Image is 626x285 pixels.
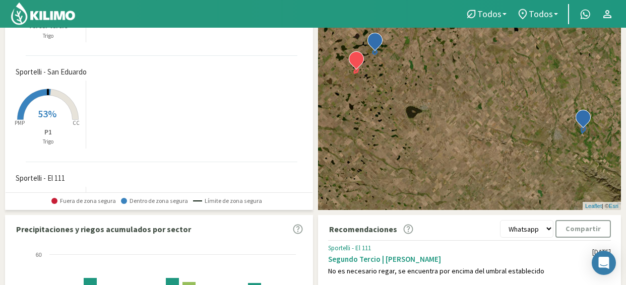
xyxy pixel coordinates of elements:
span: Todos [529,9,553,19]
a: Leaflet [585,203,602,209]
tspan: PMP [15,119,25,126]
p: Recomendaciones [329,223,397,235]
tspan: CC [73,119,80,126]
text: 60 [36,252,42,258]
p: Trigo [11,32,86,40]
p: P1 [11,127,86,137]
span: 53% [38,107,56,120]
span: Sportelli - San Eduardo [16,66,87,78]
span: Todos [477,9,502,19]
span: Fuera de zona segura [51,197,116,204]
div: [DATE] [592,248,611,256]
div: | © [583,202,621,210]
p: Precipitaciones y riegos acumulados por sector [16,223,191,235]
img: Kilimo [10,2,76,26]
span: Sportelli - El 111 [16,173,65,184]
div: Segundo Tercio | [PERSON_NAME] [328,254,592,264]
div: Sportelli - El 111 [328,244,592,252]
p: Trigo [11,137,86,146]
a: Esri [609,203,618,209]
span: Límite de zona segura [193,197,262,204]
span: Dentro de zona segura [121,197,188,204]
div: Open Intercom Messenger [592,251,616,275]
div: No es necesario regar, se encuentra por encima del umbral establecido [328,267,592,275]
